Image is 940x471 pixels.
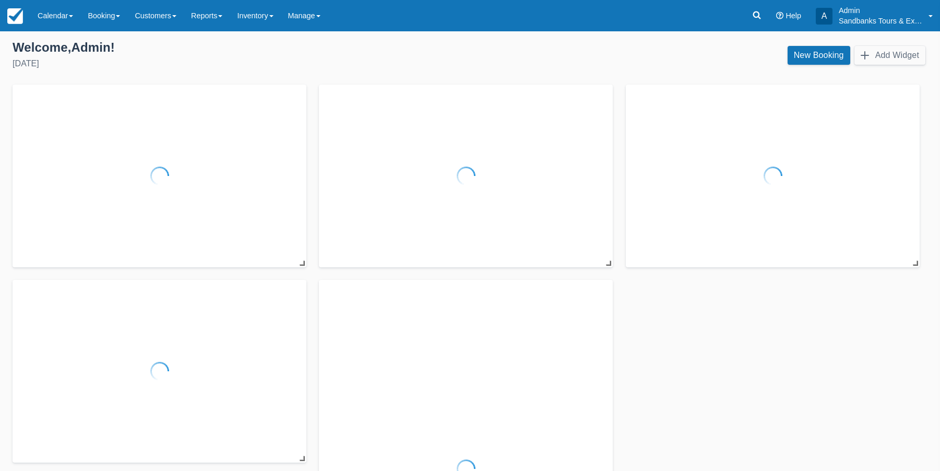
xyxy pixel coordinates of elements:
span: Help [786,11,801,20]
button: Add Widget [854,46,925,65]
div: [DATE] [13,57,462,70]
i: Help [776,12,783,19]
p: Sandbanks Tours & Experiences [839,16,922,26]
p: Admin [839,5,922,16]
div: A [816,8,832,25]
img: checkfront-main-nav-mini-logo.png [7,8,23,24]
div: Welcome , Admin ! [13,40,462,55]
a: New Booking [788,46,850,65]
